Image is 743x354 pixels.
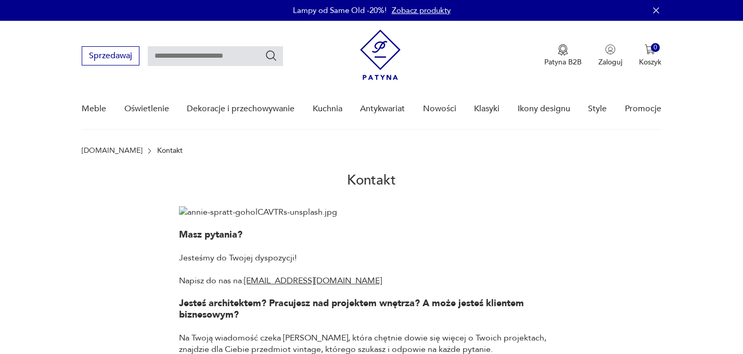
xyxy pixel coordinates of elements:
[179,298,564,321] h1: Jesteś architektem? Pracujesz nad projektem wnętrza? A może jesteś klientem biznesowym?
[588,89,607,129] a: Style
[82,147,143,155] a: [DOMAIN_NAME]
[360,30,401,80] img: Patyna - sklep z meblami i dekoracjami vintage
[157,147,183,155] p: Kontakt
[598,44,622,67] button: Zaloguj
[605,44,616,55] img: Ikonka użytkownika
[598,57,622,67] p: Zaloguj
[179,206,337,218] img: annie-spratt-goholCAVTRs-unsplash.jpg
[187,89,294,129] a: Dekoracje i przechowywanie
[179,229,564,241] h1: Masz pytania?
[392,5,451,16] a: Zobacz produkty
[651,43,660,52] div: 0
[360,89,405,129] a: Antykwariat
[544,44,582,67] button: Patyna B2B
[313,89,342,129] a: Kuchnia
[625,89,661,129] a: Promocje
[82,53,139,60] a: Sprzedawaj
[179,275,564,286] p: Napisz do nas na:
[518,89,570,129] a: Ikony designu
[82,155,661,206] h2: Kontakt
[82,89,106,129] a: Meble
[639,44,661,67] button: 0Koszyk
[265,49,277,62] button: Szukaj
[179,252,564,264] p: Jesteśmy do Twojej dyspozycji!
[124,89,169,129] a: Oświetlenie
[293,5,387,16] p: Lampy od Same Old -20%!
[423,89,456,129] a: Nowości
[474,89,499,129] a: Klasyki
[82,46,139,65] button: Sprzedawaj
[544,57,582,67] p: Patyna B2B
[645,44,655,55] img: Ikona koszyka
[544,44,582,67] a: Ikona medaluPatyna B2B
[639,57,661,67] p: Koszyk
[558,44,568,56] img: Ikona medalu
[244,275,382,286] a: [EMAIL_ADDRESS][DOMAIN_NAME]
